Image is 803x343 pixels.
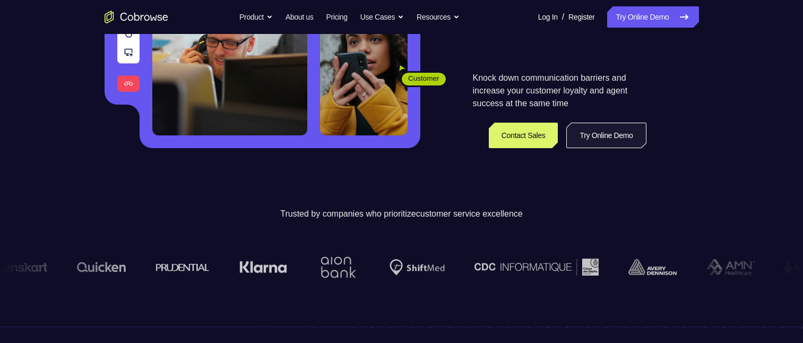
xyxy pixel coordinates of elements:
[417,6,460,28] button: Resources
[489,123,558,148] a: Contact Sales
[509,259,557,276] img: AMN Healthcare
[562,11,564,23] span: /
[320,10,408,135] img: A customer holding their phone
[192,259,247,276] img: Shiftmed
[360,6,404,28] button: Use Cases
[568,6,594,28] a: Register
[119,246,162,289] img: Aion Bank
[607,6,698,28] a: Try Online Demo
[538,6,558,28] a: Log In
[105,11,168,23] a: Go to the home page
[326,6,347,28] a: Pricing
[566,123,646,148] a: Try Online Demo
[286,6,313,28] a: About us
[473,72,646,110] p: Knock down communication barriers and increase your customer loyalty and agent success at the sam...
[431,259,479,275] img: avery-dennison
[239,6,273,28] button: Product
[587,261,635,272] img: Lightspeed
[277,259,401,275] img: CDC Informatique
[416,209,523,218] span: customer service excellence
